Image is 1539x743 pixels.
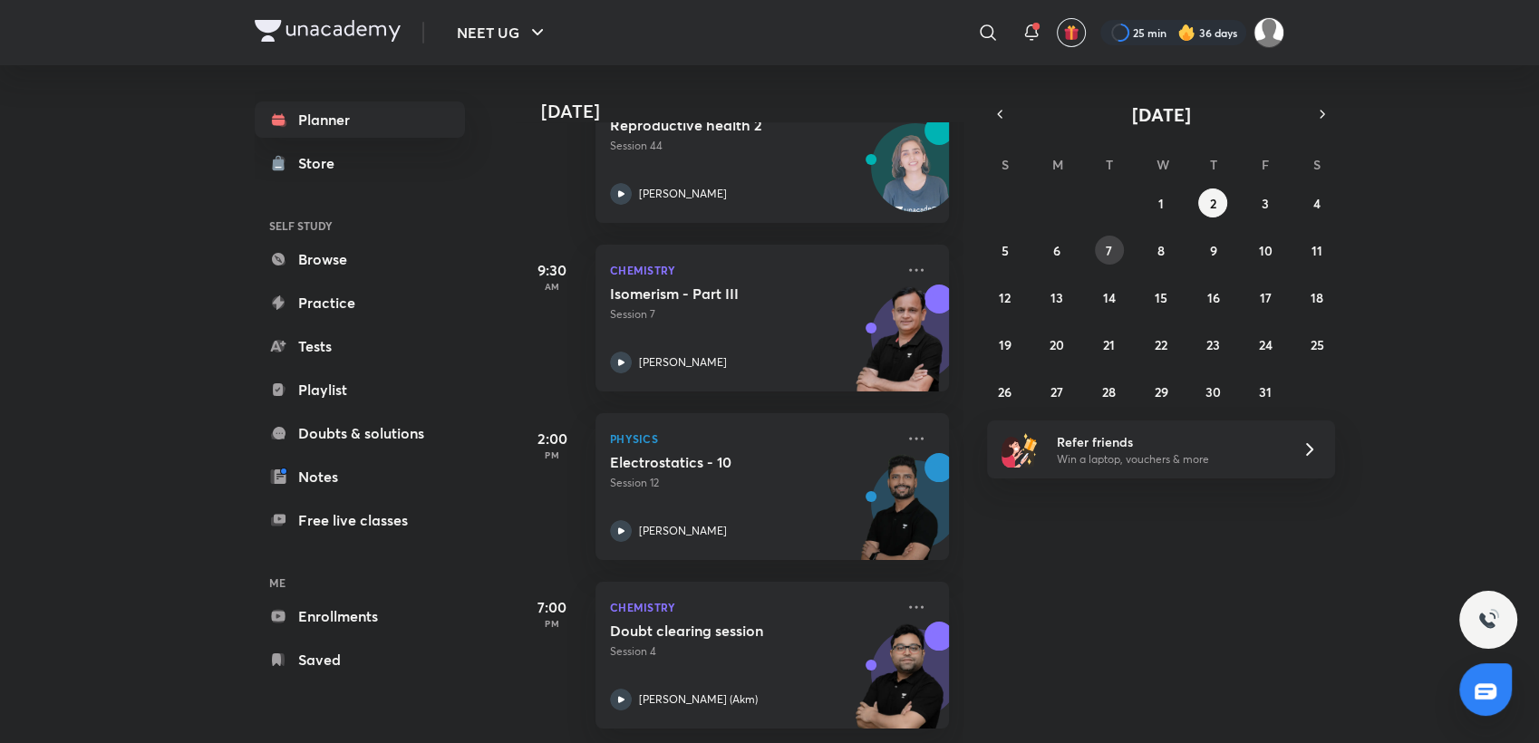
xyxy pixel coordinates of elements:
[1154,383,1167,400] abbr: October 29, 2025
[1106,242,1112,259] abbr: October 7, 2025
[255,285,465,321] a: Practice
[610,285,836,303] h5: Isomerism - Part III
[999,336,1011,353] abbr: October 19, 2025
[255,642,465,678] a: Saved
[1050,383,1063,400] abbr: October 27, 2025
[1103,289,1116,306] abbr: October 14, 2025
[1251,188,1280,217] button: October 3, 2025
[1177,24,1195,42] img: streak
[1050,336,1064,353] abbr: October 20, 2025
[610,428,895,449] p: Physics
[1042,236,1071,265] button: October 6, 2025
[991,377,1020,406] button: October 26, 2025
[1106,156,1113,173] abbr: Tuesday
[1251,236,1280,265] button: October 10, 2025
[639,354,727,371] p: [PERSON_NAME]
[610,596,895,618] p: Chemistry
[1205,383,1221,400] abbr: October 30, 2025
[610,116,836,134] h5: Reproductive health 2
[1102,383,1116,400] abbr: October 28, 2025
[1259,289,1271,306] abbr: October 17, 2025
[516,259,588,281] h5: 9:30
[1057,18,1086,47] button: avatar
[255,598,465,634] a: Enrollments
[1158,195,1164,212] abbr: October 1, 2025
[1258,336,1272,353] abbr: October 24, 2025
[1147,188,1176,217] button: October 1, 2025
[1057,451,1280,468] p: Win a laptop, vouchers & more
[1313,156,1321,173] abbr: Saturday
[516,281,588,292] p: AM
[1095,330,1124,359] button: October 21, 2025
[1302,283,1331,312] button: October 18, 2025
[1147,330,1176,359] button: October 22, 2025
[1042,283,1071,312] button: October 13, 2025
[1155,336,1167,353] abbr: October 22, 2025
[610,475,895,491] p: Session 12
[1053,242,1060,259] abbr: October 6, 2025
[255,502,465,538] a: Free live classes
[516,449,588,460] p: PM
[1002,242,1009,259] abbr: October 5, 2025
[1477,609,1499,631] img: ttu
[255,101,465,138] a: Planner
[255,328,465,364] a: Tests
[1209,156,1216,173] abbr: Thursday
[541,101,967,122] h4: [DATE]
[610,306,895,323] p: Session 7
[1052,156,1063,173] abbr: Monday
[610,453,836,471] h5: Electrostatics - 10
[991,236,1020,265] button: October 5, 2025
[849,453,949,578] img: unacademy
[1095,236,1124,265] button: October 7, 2025
[999,289,1011,306] abbr: October 12, 2025
[1157,156,1169,173] abbr: Wednesday
[1002,431,1038,468] img: referral
[1210,195,1216,212] abbr: October 2, 2025
[1302,330,1331,359] button: October 25, 2025
[639,523,727,539] p: [PERSON_NAME]
[610,259,895,281] p: Chemistry
[1251,377,1280,406] button: October 31, 2025
[1312,242,1322,259] abbr: October 11, 2025
[1209,242,1216,259] abbr: October 9, 2025
[1262,156,1269,173] abbr: Friday
[1147,283,1176,312] button: October 15, 2025
[639,186,727,202] p: [PERSON_NAME]
[1206,289,1219,306] abbr: October 16, 2025
[516,596,588,618] h5: 7:00
[1198,236,1227,265] button: October 9, 2025
[1103,336,1115,353] abbr: October 21, 2025
[255,241,465,277] a: Browse
[1198,188,1227,217] button: October 2, 2025
[1198,330,1227,359] button: October 23, 2025
[516,428,588,449] h5: 2:00
[1132,102,1191,127] span: [DATE]
[1313,195,1321,212] abbr: October 4, 2025
[255,458,465,495] a: Notes
[1258,242,1272,259] abbr: October 10, 2025
[255,567,465,598] h6: ME
[516,112,588,123] p: AM
[1095,283,1124,312] button: October 14, 2025
[1259,383,1272,400] abbr: October 31, 2025
[516,618,588,629] p: PM
[255,20,401,46] a: Company Logo
[1311,289,1323,306] abbr: October 18, 2025
[1311,336,1324,353] abbr: October 25, 2025
[610,138,895,154] p: Session 44
[1198,283,1227,312] button: October 16, 2025
[1012,101,1310,127] button: [DATE]
[255,145,465,181] a: Store
[1050,289,1063,306] abbr: October 13, 2025
[255,415,465,451] a: Doubts & solutions
[849,285,949,410] img: unacademy
[1147,377,1176,406] button: October 29, 2025
[998,383,1011,400] abbr: October 26, 2025
[1042,377,1071,406] button: October 27, 2025
[298,152,345,174] div: Store
[1262,195,1269,212] abbr: October 3, 2025
[1147,236,1176,265] button: October 8, 2025
[1302,188,1331,217] button: October 4, 2025
[255,371,465,408] a: Playlist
